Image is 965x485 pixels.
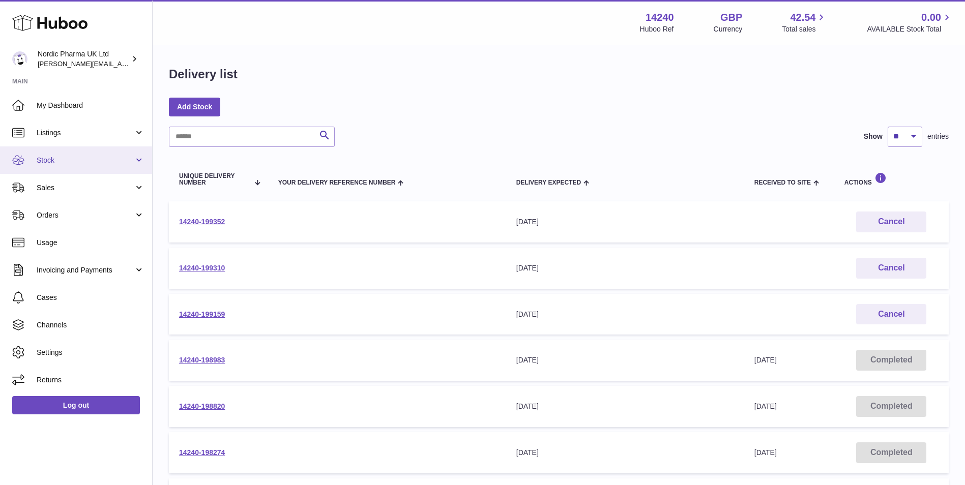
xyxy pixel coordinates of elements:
strong: GBP [720,11,742,24]
span: Usage [37,238,144,248]
a: 42.54 Total sales [782,11,827,34]
span: Channels [37,320,144,330]
div: [DATE] [516,263,734,273]
a: 0.00 AVAILABLE Stock Total [867,11,953,34]
div: [DATE] [516,355,734,365]
button: Cancel [856,258,926,279]
span: [PERSON_NAME][EMAIL_ADDRESS][DOMAIN_NAME] [38,59,204,68]
span: Sales [37,183,134,193]
a: 14240-199159 [179,310,225,318]
span: entries [927,132,949,141]
a: 14240-198274 [179,448,225,457]
a: 14240-198983 [179,356,225,364]
span: Returns [37,375,144,385]
label: Show [864,132,883,141]
span: [DATE] [754,356,777,364]
button: Cancel [856,304,926,325]
span: [DATE] [754,448,777,457]
span: Received to Site [754,179,811,186]
a: Log out [12,396,140,414]
span: [DATE] [754,402,777,410]
span: 42.54 [790,11,815,24]
div: Actions [844,172,939,186]
div: Nordic Pharma UK Ltd [38,49,129,69]
div: [DATE] [516,402,734,411]
span: Orders [37,210,134,220]
span: 0.00 [921,11,941,24]
span: Listings [37,128,134,138]
span: My Dashboard [37,101,144,110]
h1: Delivery list [169,66,238,82]
div: [DATE] [516,448,734,458]
span: Total sales [782,24,827,34]
a: Add Stock [169,98,220,116]
span: Delivery Expected [516,179,581,186]
span: Stock [37,156,134,165]
a: 14240-199352 [179,218,225,226]
span: Cases [37,293,144,302]
div: Huboo Ref [640,24,674,34]
div: Currency [714,24,743,34]
div: [DATE] [516,217,734,227]
a: 14240-198820 [179,402,225,410]
img: joe.plant@parapharmdev.com [12,51,27,67]
span: Unique Delivery Number [179,173,249,186]
span: Invoicing and Payments [37,265,134,275]
span: Settings [37,348,144,357]
div: [DATE] [516,310,734,319]
a: 14240-199310 [179,264,225,272]
span: Your Delivery Reference Number [278,179,396,186]
span: AVAILABLE Stock Total [867,24,953,34]
button: Cancel [856,211,926,232]
strong: 14240 [646,11,674,24]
